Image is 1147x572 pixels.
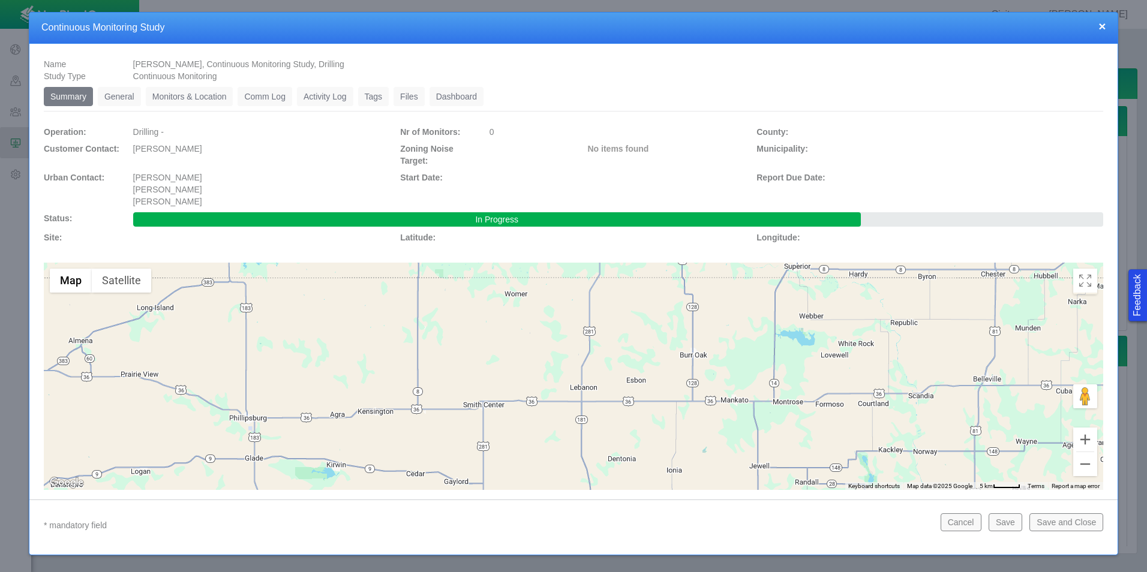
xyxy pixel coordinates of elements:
[133,185,202,194] span: [PERSON_NAME]
[400,127,460,137] span: Nr of Monitors:
[47,475,86,490] a: Open this area in Google Maps (opens a new window)
[146,87,233,106] a: Monitors & Location
[1098,20,1106,32] button: close
[394,87,425,106] a: Files
[400,233,436,242] span: Latitude:
[47,475,86,490] img: Google
[588,143,649,155] label: No items found
[400,173,443,182] span: Start Date:
[133,197,202,206] span: [PERSON_NAME]
[44,127,86,137] span: Operation:
[44,213,72,223] span: Status:
[44,71,86,81] span: Study Type
[980,483,993,489] span: 5 km
[756,144,808,153] span: Municipality:
[907,483,972,489] span: Map data ©2025 Google
[756,233,800,242] span: Longitude:
[1052,483,1100,489] a: Report a map error
[44,518,931,533] p: * mandatory field
[1073,452,1097,476] button: Zoom out
[989,513,1022,531] button: Save
[133,59,344,69] span: [PERSON_NAME], Continuous Monitoring Study, Drilling
[941,513,981,531] button: Cancel
[1073,269,1097,293] button: Toggle Fullscreen in browser window
[756,127,788,137] span: County:
[44,59,66,69] span: Name
[133,144,202,153] span: [PERSON_NAME]
[41,22,1106,34] h4: Continuous Monitoring Study
[976,482,1024,490] button: Map Scale: 5 km per 42 pixels
[490,127,494,137] span: 0
[92,269,151,293] button: Show satellite imagery
[44,144,119,153] span: Customer Contact:
[1073,428,1097,451] button: Zoom in
[848,482,900,490] button: Keyboard shortcuts
[98,87,141,106] a: General
[358,87,389,106] a: Tags
[133,71,217,81] span: Continuous Monitoring
[133,173,202,182] span: [PERSON_NAME]
[1028,483,1044,489] a: Terms (opens in new tab)
[50,269,92,293] button: Show street map
[44,233,62,242] span: Site:
[400,144,454,165] span: Zoning Noise Target:
[44,87,93,106] a: Summary
[430,87,484,106] a: Dashboard
[756,173,825,182] span: Report Due Date:
[44,173,104,182] span: Urban Contact:
[1029,513,1103,531] button: Save and Close
[238,87,292,106] a: Comm Log
[133,212,861,227] div: In Progress
[297,87,353,106] a: Activity Log
[133,127,164,137] span: Drilling -
[1073,384,1097,408] button: Drag Pegman onto the map to open Street View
